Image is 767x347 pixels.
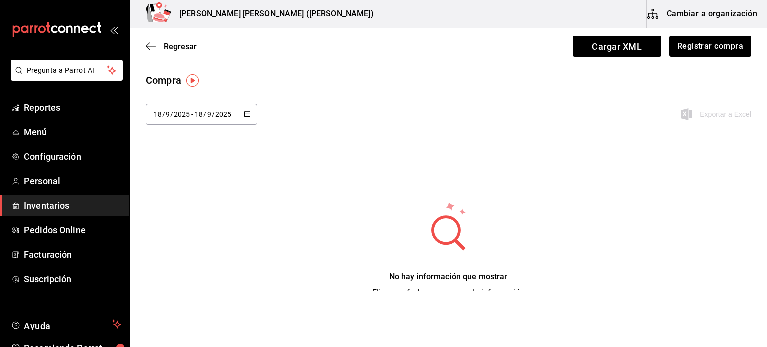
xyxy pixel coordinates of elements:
[24,125,121,139] span: Menú
[170,110,173,118] span: /
[27,65,107,76] span: Pregunta a Parrot AI
[215,110,232,118] input: Year
[110,26,118,34] button: open_drawer_menu
[24,199,121,212] span: Inventarios
[153,110,162,118] input: Day
[171,8,374,20] h3: [PERSON_NAME] [PERSON_NAME] ([PERSON_NAME])
[24,101,121,114] span: Reportes
[191,110,193,118] span: -
[573,36,661,57] span: Cargar XML
[146,42,197,51] button: Regresar
[212,110,215,118] span: /
[194,110,203,118] input: Day
[164,42,197,51] span: Regresar
[372,271,525,283] div: No hay información que mostrar
[24,150,121,163] span: Configuración
[24,174,121,188] span: Personal
[24,272,121,286] span: Suscripción
[11,60,123,81] button: Pregunta a Parrot AI
[203,110,206,118] span: /
[24,223,121,237] span: Pedidos Online
[372,288,525,297] span: Elige una fecha para cargar la información
[669,36,751,57] button: Registrar compra
[24,318,108,330] span: Ayuda
[207,110,212,118] input: Month
[173,110,190,118] input: Year
[162,110,165,118] span: /
[24,248,121,261] span: Facturación
[146,73,181,88] div: Compra
[186,74,199,87] img: Tooltip marker
[165,110,170,118] input: Month
[7,72,123,83] a: Pregunta a Parrot AI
